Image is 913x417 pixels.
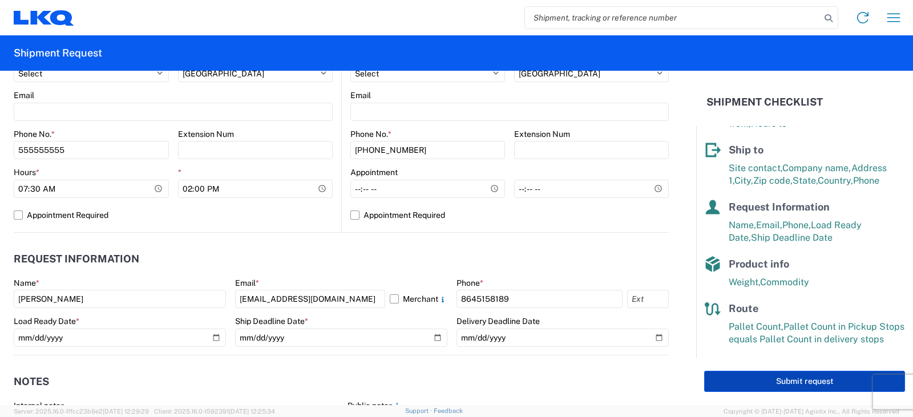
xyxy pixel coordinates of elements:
span: Ship to [729,144,763,156]
span: Phone [853,175,879,186]
span: Request Information [729,201,830,213]
span: Name, [729,220,756,230]
span: Client: 2025.16.0-1592391 [154,408,275,415]
span: [DATE] 12:25:34 [229,408,275,415]
a: Support [405,407,434,414]
h2: Shipment Request [14,46,102,60]
label: Hours [14,167,39,177]
label: Email [350,90,371,100]
label: Public notes [348,400,402,411]
span: [DATE] 12:29:29 [103,408,149,415]
h2: Request Information [14,253,139,265]
span: Copyright © [DATE]-[DATE] Agistix Inc., All Rights Reserved [724,406,899,416]
label: Phone No. [14,129,55,139]
h2: Shipment Checklist [706,95,823,109]
span: Pallet Count in Pickup Stops equals Pallet Count in delivery stops [729,321,904,345]
label: Email [235,278,259,288]
span: Commodity [760,277,809,288]
span: Company name, [782,163,851,173]
span: Ship Deadline Date [751,232,833,243]
span: Server: 2025.16.0-1ffcc23b9e2 [14,408,149,415]
input: Ext [627,290,669,308]
label: Phone [457,278,483,288]
span: State, [793,175,818,186]
span: Product info [729,258,789,270]
label: Extension Num [178,129,234,139]
span: Weight, [729,277,760,288]
label: Internal notes [14,400,64,411]
label: Name [14,278,39,288]
label: Delivery Deadline Date [457,316,540,326]
label: Appointment Required [350,206,669,224]
span: Phone, [782,220,811,230]
label: Email [14,90,34,100]
span: Zip code, [753,175,793,186]
input: Shipment, tracking or reference number [525,7,821,29]
label: Appointment Required [14,206,333,224]
label: Appointment [350,167,398,177]
button: Submit request [704,371,905,392]
span: Pallet Count, [729,321,783,332]
h2: Notes [14,376,49,387]
a: Feedback [434,407,463,414]
label: Merchant [390,290,447,308]
span: City, [734,175,753,186]
label: Load Ready Date [14,316,79,326]
label: Extension Num [514,129,570,139]
label: Phone No. [350,129,391,139]
span: Site contact, [729,163,782,173]
span: Country, [818,175,853,186]
span: Route [729,302,758,314]
label: Ship Deadline Date [235,316,308,326]
span: Email, [756,220,782,230]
